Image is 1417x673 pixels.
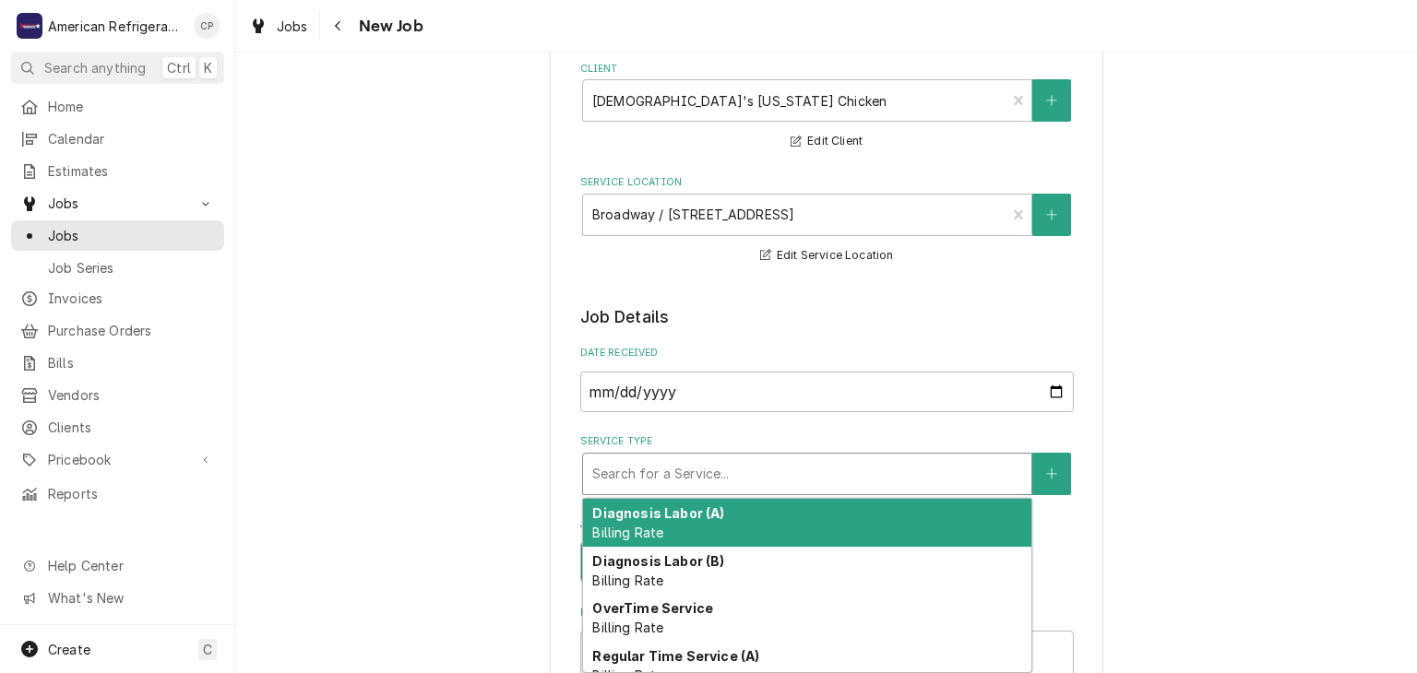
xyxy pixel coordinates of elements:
label: Job Type [580,517,1074,532]
span: Vendors [48,385,215,405]
div: CP [194,13,220,39]
span: Search anything [44,58,146,77]
div: Client [580,62,1074,153]
span: Bills [48,353,215,372]
button: Create New Service [1032,453,1071,495]
div: Job Type [580,517,1074,583]
a: Go to What's New [11,583,224,613]
span: Ctrl [167,58,191,77]
span: Clients [48,418,215,437]
strong: Diagnosis Labor (B) [592,553,724,569]
div: American Refrigeration LLC's Avatar [17,13,42,39]
strong: OverTime Service [592,600,713,616]
span: Purchase Orders [48,321,215,340]
span: Help Center [48,556,213,575]
div: A [17,13,42,39]
a: Jobs [11,220,224,251]
span: Invoices [48,289,215,308]
div: Service Location [580,175,1074,266]
span: Pricebook [48,450,187,469]
span: Reports [48,484,215,503]
button: Navigate back [324,11,353,41]
label: Reason For Call [580,606,1074,620]
a: Home [11,91,224,122]
span: Billing Rate [592,525,663,540]
span: Calendar [48,129,215,148]
span: Estimates [48,161,215,181]
a: Clients [11,412,224,443]
a: Reports [11,478,224,509]
span: Jobs [48,194,187,213]
span: C [203,640,212,659]
svg: Create New Client [1046,94,1057,107]
svg: Create New Location [1046,208,1057,221]
a: Go to Jobs [11,188,224,218]
span: Home [48,97,215,116]
span: Create [48,642,90,657]
span: Billing Rate [592,620,663,635]
a: Go to Pricebook [11,444,224,475]
span: New Job [353,14,423,39]
span: What's New [48,588,213,608]
span: K [204,58,212,77]
label: Service Location [580,175,1074,190]
a: Invoices [11,283,224,313]
legend: Job Details [580,305,1074,329]
span: Jobs [48,226,215,245]
a: Estimates [11,156,224,186]
a: Calendar [11,124,224,154]
button: Create New Location [1032,194,1071,236]
div: American Refrigeration LLC [48,17,184,36]
label: Client [580,62,1074,77]
a: Purchase Orders [11,315,224,346]
div: Service Type [580,434,1074,494]
button: Edit Service Location [757,244,897,267]
button: Edit Client [788,130,865,153]
label: Date Received [580,346,1074,360]
label: Service Type [580,434,1074,449]
button: Create New Client [1032,79,1071,122]
a: Vendors [11,380,224,410]
svg: Create New Service [1046,467,1057,480]
div: Date Received [580,346,1074,411]
a: Job Series [11,253,224,283]
button: Search anythingCtrlK [11,52,224,84]
span: Billing Rate [592,573,663,588]
input: yyyy-mm-dd [580,372,1074,412]
span: Jobs [277,17,308,36]
a: Go to Help Center [11,550,224,581]
a: Bills [11,348,224,378]
div: Cordel Pyle's Avatar [194,13,220,39]
span: Job Series [48,258,215,277]
a: Jobs [242,11,316,41]
strong: Regular Time Service (A) [592,648,759,664]
strong: Diagnosis Labor (A) [592,505,724,521]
